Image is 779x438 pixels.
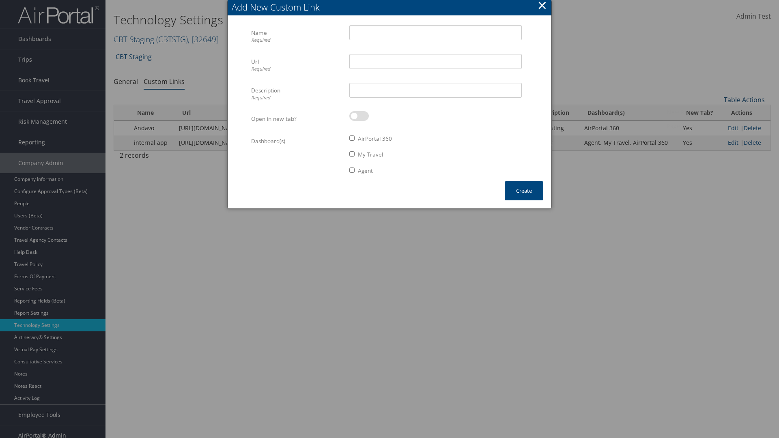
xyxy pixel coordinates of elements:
[251,94,343,101] div: Required
[251,37,343,44] div: Required
[251,54,343,76] label: Url
[505,181,543,200] button: Create
[251,66,343,73] div: Required
[664,105,770,119] a: New Record
[358,150,383,159] label: My Travel
[251,25,343,47] label: Name
[232,1,551,13] div: Add New Custom Link
[664,119,770,133] a: Page Length
[358,135,392,143] label: AirPortal 360
[251,133,343,149] label: Dashboard(s)
[251,111,343,127] label: Open in new tab?
[251,83,343,105] label: Description
[358,167,373,175] label: Agent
